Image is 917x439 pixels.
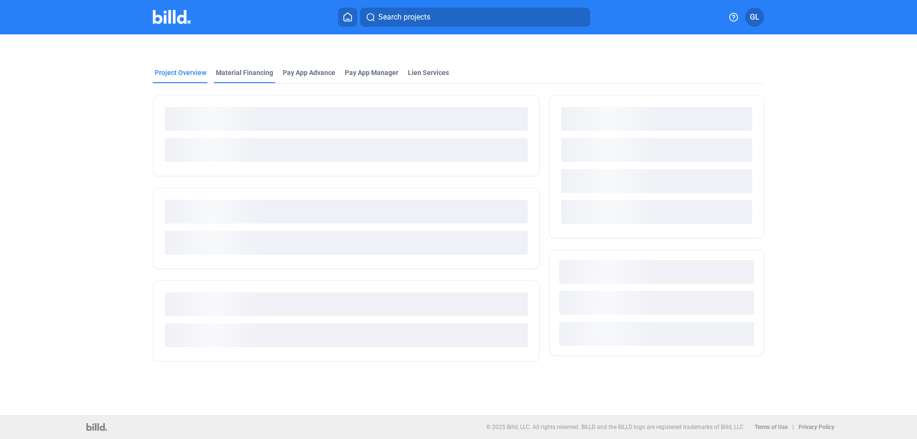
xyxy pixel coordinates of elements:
div: loading [559,291,754,315]
button: GL [745,8,764,27]
div: Lien Services [408,68,449,77]
div: loading [165,292,528,316]
img: Billd Company Logo [153,10,191,24]
b: Terms of Use [755,424,788,430]
div: loading [561,200,752,224]
div: loading [561,169,752,193]
div: loading [561,107,752,131]
img: logo [86,423,107,431]
span: GL [750,11,759,23]
p: | [792,424,794,430]
span: Pay App Manager [345,68,398,77]
div: loading [559,260,754,284]
div: loading [559,322,754,346]
button: Search projects [360,8,590,27]
div: loading [165,138,528,162]
div: loading [561,138,752,162]
div: loading [165,200,528,224]
div: Material Financing [216,68,273,77]
span: Search projects [378,11,430,23]
div: Pay App Advance [283,68,335,77]
div: loading [165,231,528,255]
div: Project Overview [155,68,206,77]
p: © 2025 Billd, LLC. All rights reserved. BILLD and the BILLD logo are registered trademarks of Bil... [486,424,745,430]
div: loading [165,323,528,347]
div: loading [165,107,528,131]
b: Privacy Policy [799,424,834,430]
